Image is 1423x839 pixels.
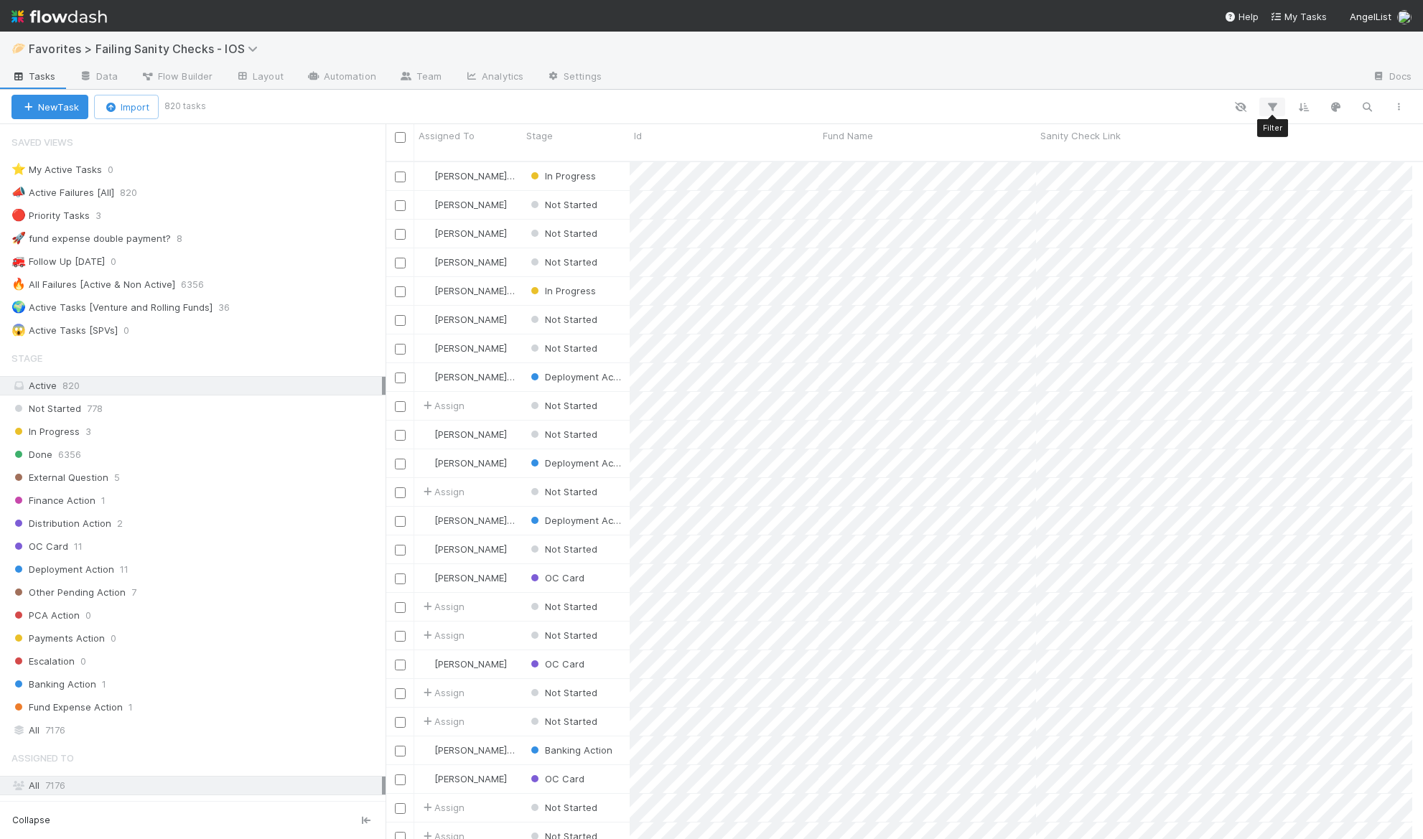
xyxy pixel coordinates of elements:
[528,427,597,441] div: Not Started
[528,658,584,670] span: OC Card
[528,773,584,784] span: OC Card
[177,230,197,248] span: 8
[453,66,535,89] a: Analytics
[131,583,136,601] span: 7
[395,459,406,469] input: Toggle Row Selected
[395,172,406,182] input: Toggle Row Selected
[74,538,83,556] span: 11
[528,341,597,355] div: Not Started
[29,42,265,56] span: Favorites > Failing Sanity Checks - IOS
[395,602,406,613] input: Toggle Row Selected
[421,314,432,325] img: avatar_55b415e2-df6a-4422-95b4-4512075a58f2.png
[11,95,88,119] button: NewTask
[395,315,406,326] input: Toggle Row Selected
[11,652,75,670] span: Escalation
[419,128,475,143] span: Assigned To
[1350,11,1391,22] span: AngelList
[11,128,73,156] span: Saved Views
[395,132,406,143] input: Toggle All Rows Selected
[528,457,630,469] span: Deployment Action
[528,398,597,413] div: Not Started
[421,515,432,526] img: avatar_041b9f3e-9684-4023-b9b7-2f10de55285d.png
[420,685,465,700] span: Assign
[11,209,26,221] span: 🔴
[528,571,584,585] div: OC Card
[421,658,432,670] img: avatar_12dd09bb-393f-4edb-90ff-b12147216d3f.png
[111,253,131,271] span: 0
[388,66,453,89] a: Team
[528,400,597,411] span: Not Started
[528,314,597,325] span: Not Started
[11,777,382,795] div: All
[528,800,597,815] div: Not Started
[420,312,507,327] div: [PERSON_NAME]
[11,492,95,510] span: Finance Action
[420,255,507,269] div: [PERSON_NAME]
[11,186,26,198] span: 📣
[421,285,432,296] img: avatar_041b9f3e-9684-4023-b9b7-2f10de55285d.png
[434,256,507,268] span: [PERSON_NAME]
[528,599,597,614] div: Not Started
[11,69,56,83] span: Tasks
[11,800,382,817] div: Unassigned
[528,428,597,440] span: Not Started
[434,428,507,440] span: [PERSON_NAME]
[11,299,213,317] div: Active Tasks [Venture and Rolling Funds]
[421,199,432,210] img: avatar_55b415e2-df6a-4422-95b4-4512075a58f2.png
[395,774,406,785] input: Toggle Row Selected
[395,286,406,297] input: Toggle Row Selected
[395,430,406,441] input: Toggle Row Selected
[11,675,96,693] span: Banking Action
[395,258,406,268] input: Toggle Row Selected
[528,226,597,240] div: Not Started
[634,128,642,143] span: Id
[395,401,406,412] input: Toggle Row Selected
[11,744,74,772] span: Assigned To
[85,606,91,624] span: 0
[421,342,432,354] img: avatar_ddac2f35-6c49-494a-9355-db49d32eca49.png
[395,573,406,584] input: Toggle Row Selected
[11,184,114,202] div: Active Failures [All]
[11,423,80,441] span: In Progress
[11,377,382,395] div: Active
[420,571,507,585] div: [PERSON_NAME]
[528,601,597,612] span: Not Started
[421,170,432,182] img: avatar_041b9f3e-9684-4023-b9b7-2f10de55285d.png
[434,199,507,210] span: [PERSON_NAME]
[224,66,295,89] a: Layout
[420,427,507,441] div: [PERSON_NAME]
[528,312,597,327] div: Not Started
[528,255,597,269] div: Not Started
[528,169,596,183] div: In Progress
[528,370,622,384] div: Deployment Action
[45,779,65,791] span: 7176
[420,599,465,614] span: Assign
[1270,9,1327,24] a: My Tasks
[11,207,90,225] div: Priority Tasks
[420,628,465,642] span: Assign
[528,513,622,528] div: Deployment Action
[11,322,118,339] div: Active Tasks [SPVs]
[434,228,507,239] span: [PERSON_NAME]
[67,66,129,89] a: Data
[528,572,584,583] span: OC Card
[11,515,111,533] span: Distribution Action
[434,314,507,325] span: [PERSON_NAME]
[1040,128,1121,143] span: Sanity Check Link
[141,69,213,83] span: Flow Builder
[1397,10,1412,24] img: avatar_a3b243cf-b3da-4b5c-848d-cbf70bdb6bef.png
[528,714,597,728] div: Not Started
[528,744,612,756] span: Banking Action
[420,456,507,470] div: [PERSON_NAME]
[395,487,406,498] input: Toggle Row Selected
[420,197,507,212] div: [PERSON_NAME]
[45,721,65,739] span: 7176
[434,543,507,555] span: [PERSON_NAME]
[420,370,515,384] div: [PERSON_NAME] Wall
[395,229,406,240] input: Toggle Row Selected
[434,515,528,526] span: [PERSON_NAME] Wall
[528,285,596,296] span: In Progress
[94,95,159,119] button: Import
[395,660,406,670] input: Toggle Row Selected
